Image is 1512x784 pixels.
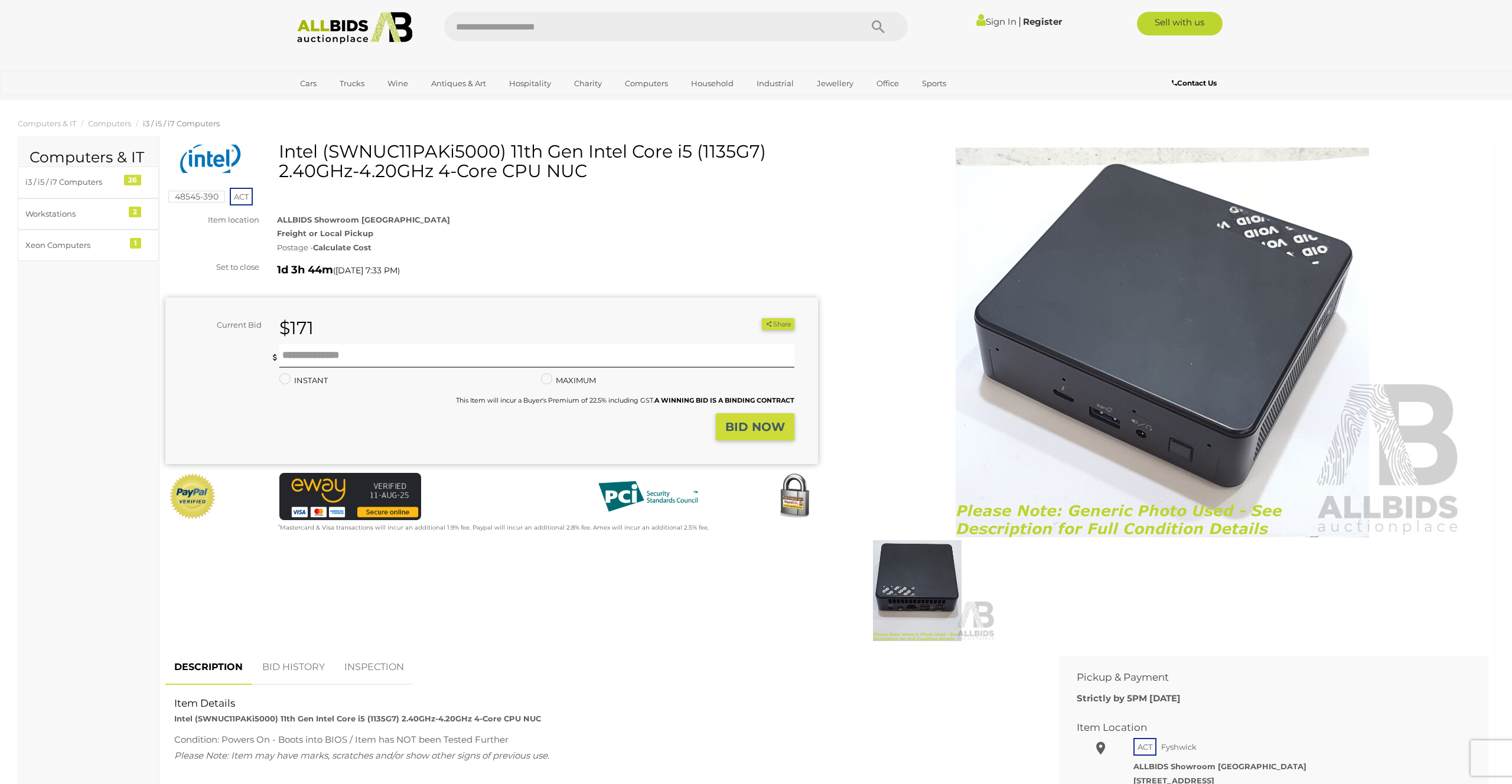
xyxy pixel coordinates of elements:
img: Allbids.com.au [291,12,419,44]
strong: ALLBIDS Showroom [GEOGRAPHIC_DATA] [1133,762,1306,771]
a: i3 / i5 / i7 Computers [143,119,220,128]
a: Computers [88,119,131,128]
a: Cars [292,74,324,93]
strong: 1d 3h 44m [277,263,333,276]
a: Sell with us [1137,12,1223,35]
a: Industrial [749,74,801,93]
span: | [1018,15,1021,28]
img: eWAY Payment Gateway [279,473,421,520]
a: Register [1023,16,1062,27]
img: Intel (SWNUC11PAKi5000) 11th Gen Intel Core i5 (1135G7) 2.40GHz-4.20GHz 4-Core CPU NUC [171,145,248,173]
a: Computers [617,74,676,93]
a: Computers & IT [18,119,76,128]
a: BID HISTORY [253,650,334,685]
strong: ALLBIDS Showroom [GEOGRAPHIC_DATA] [277,215,450,224]
a: Sign In [976,16,1016,27]
a: i3 / i5 / i7 Computers 26 [18,166,159,198]
div: Workstations [25,207,123,221]
strong: Freight or Local Pickup [277,228,373,238]
strong: BID NOW [725,420,785,434]
a: Contact Us [1172,77,1220,90]
a: Office [869,74,907,93]
li: Watch this item [748,318,760,330]
small: Mastercard & Visa transactions will incur an additional 1.9% fee. Paypal will incur an additional... [278,524,709,531]
mark: 48545-390 [168,191,225,202]
img: Secured by Rapid SSL [771,473,818,520]
div: 26 [124,175,141,185]
strong: Calculate Cost [313,243,372,252]
a: Xeon Computers 1 [18,230,159,261]
div: i3 / i5 / i7 Computers [25,175,123,189]
span: Please Note: Item may have marks, scratches and/or show other signs of previous use. [174,750,549,761]
b: Contact Us [1172,79,1217,87]
h2: Computers & IT [30,149,147,166]
div: Current Bid [165,318,271,332]
a: Household [683,74,741,93]
label: INSTANT [279,374,328,387]
h2: Item Details [174,698,1032,709]
div: Condition: Powers On - Boots into BIOS / Item has NOT been Tested Further [174,731,1032,747]
b: Strictly by 5PM [DATE] [1077,692,1181,704]
button: Share [762,318,794,331]
a: Trucks [332,74,372,93]
button: Search [849,12,908,41]
a: [GEOGRAPHIC_DATA] [292,93,392,113]
label: MAXIMUM [541,374,596,387]
img: Intel (SWNUC11PAKi5000) 11th Gen Intel Core i5 (1135G7) 2.40GHz-4.20GHz 4-Core CPU NUC [839,540,996,642]
span: ACT [230,188,253,205]
span: [DATE] 7:33 PM [335,265,397,276]
a: DESCRIPTION [165,650,252,685]
h2: Item Location [1077,722,1453,733]
div: Xeon Computers [25,239,123,252]
img: Official PayPal Seal [168,473,217,520]
h2: Pickup & Payment [1077,672,1453,683]
a: INSPECTION [335,650,413,685]
div: Postage - [277,241,818,254]
div: Set to close [157,260,268,274]
div: 2 [129,207,141,217]
span: ( ) [333,266,400,275]
small: This Item will incur a Buyer's Premium of 22.5% including GST. [456,396,794,404]
a: 48545-390 [168,192,225,201]
div: 1 [130,238,141,249]
a: Jewellery [809,74,861,93]
a: Hospitality [501,74,559,93]
span: ACT [1133,738,1156,756]
b: A WINNING BID IS A BINDING CONTRACT [654,396,794,404]
span: Fyshwick [1158,739,1200,754]
img: PCI DSS compliant [589,473,707,520]
div: Item location [157,213,268,227]
h1: Intel (SWNUC11PAKi5000) 11th Gen Intel Core i5 (1135G7) 2.40GHz-4.20GHz 4-Core CPU NUC [171,142,815,181]
a: Antiques & Art [423,74,494,93]
a: Workstations 2 [18,198,159,230]
img: Intel (SWNUC11PAKi5000) 11th Gen Intel Core i5 (1135G7) 2.40GHz-4.20GHz 4-Core CPU NUC [860,148,1465,537]
button: BID NOW [716,413,794,441]
strong: Intel (SWNUC11PAKi5000) 11th Gen Intel Core i5 (1135G7) 2.40GHz-4.20GHz 4-Core CPU NUC [174,714,541,723]
a: Wine [380,74,416,93]
a: Sports [914,74,954,93]
strong: $171 [279,317,314,339]
a: Charity [566,74,610,93]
